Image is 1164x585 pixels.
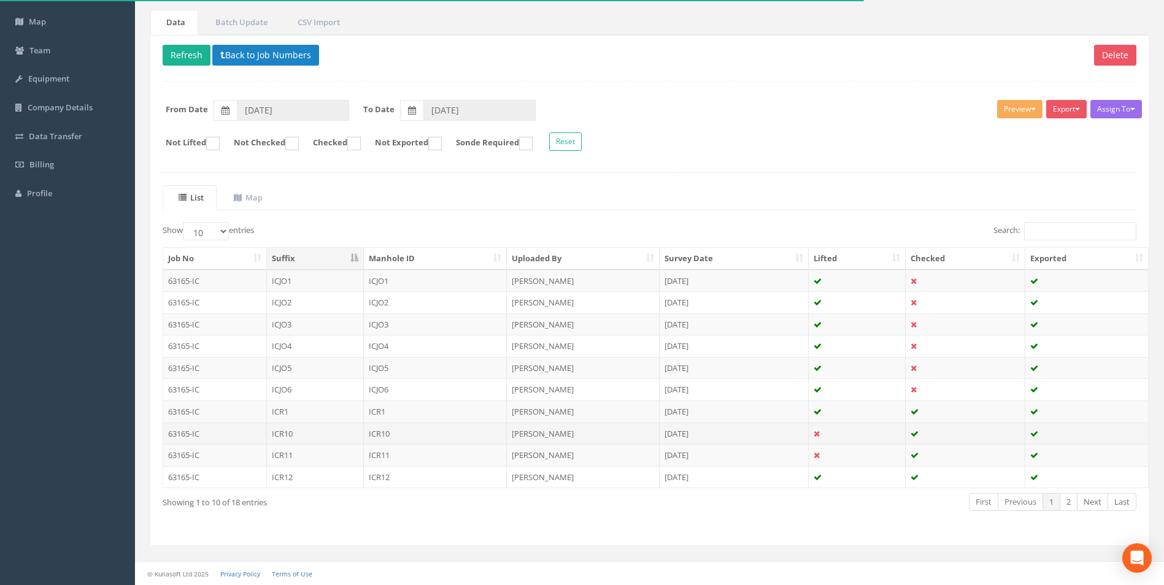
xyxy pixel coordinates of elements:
[507,248,660,270] th: Uploaded By: activate to sort column ascending
[507,466,660,488] td: [PERSON_NAME]
[507,357,660,379] td: [PERSON_NAME]
[163,444,267,466] td: 63165-IC
[507,270,660,292] td: [PERSON_NAME]
[906,248,1025,270] th: Checked: activate to sort column ascending
[363,104,395,115] label: To Date
[660,248,809,270] th: Survey Date: activate to sort column ascending
[212,45,319,66] button: Back to Job Numbers
[218,185,276,210] a: Map
[267,444,364,466] td: ICR11
[507,313,660,335] td: [PERSON_NAME]
[163,291,267,313] td: 63165-IC
[993,222,1136,240] label: Search:
[301,137,361,150] label: Checked
[660,466,809,488] td: [DATE]
[364,357,507,379] td: ICJO5
[997,100,1043,118] button: Preview
[237,100,349,121] input: From Date
[660,335,809,357] td: [DATE]
[163,492,558,508] div: Showing 1 to 10 of 18 entries
[272,570,312,578] a: Terms of Use
[660,357,809,379] td: [DATE]
[364,400,507,422] td: ICR1
[1122,543,1152,573] div: Open Intercom Messenger
[183,222,229,240] select: Showentries
[1025,248,1148,270] th: Exported: activate to sort column ascending
[1094,45,1136,66] button: Delete
[660,400,809,422] td: [DATE]
[267,313,364,335] td: ICJO3
[660,270,809,292] td: [DATE]
[163,185,217,210] a: List
[507,444,660,466] td: [PERSON_NAME]
[163,222,254,240] label: Show entries
[267,248,364,270] th: Suffix: activate to sort column descending
[1060,493,1077,511] a: 2
[267,378,364,400] td: ICJO6
[1024,222,1136,240] input: Search:
[1077,493,1108,511] a: Next
[507,335,660,357] td: [PERSON_NAME]
[166,104,208,115] label: From Date
[364,270,507,292] td: ICJO1
[660,422,809,445] td: [DATE]
[660,378,809,400] td: [DATE]
[163,270,267,292] td: 63165-IC
[267,291,364,313] td: ICJO2
[234,192,263,203] uib-tab-heading: Map
[507,400,660,422] td: [PERSON_NAME]
[549,132,582,151] button: Reset
[150,10,198,35] a: Data
[507,422,660,445] td: [PERSON_NAME]
[267,357,364,379] td: ICJO5
[660,444,809,466] td: [DATE]
[267,335,364,357] td: ICJO4
[267,466,364,488] td: ICR12
[267,400,364,422] td: ICR1
[969,493,998,511] a: First
[364,291,507,313] td: ICJO2
[282,10,353,35] a: CSV Import
[163,378,267,400] td: 63165-IC
[27,188,52,199] span: Profile
[267,422,364,445] td: ICR10
[163,422,267,445] td: 63165-IC
[153,137,220,150] label: Not Lifted
[660,291,809,313] td: [DATE]
[1108,493,1136,511] a: Last
[29,159,54,170] span: Billing
[1046,100,1087,118] button: Export
[29,131,82,142] span: Data Transfer
[660,313,809,335] td: [DATE]
[199,10,280,35] a: Batch Update
[163,400,267,422] td: 63165-IC
[998,493,1043,511] a: Previous
[364,335,507,357] td: ICJO4
[364,378,507,400] td: ICJO6
[179,192,204,203] uib-tab-heading: List
[423,100,536,121] input: To Date
[28,73,69,84] span: Equipment
[163,45,210,66] button: Refresh
[364,444,507,466] td: ICR11
[364,313,507,335] td: ICJO3
[29,45,50,56] span: Team
[147,570,209,578] small: © Kullasoft Ltd 2025
[163,248,267,270] th: Job No: activate to sort column ascending
[444,137,533,150] label: Sonde Required
[267,270,364,292] td: ICJO1
[364,248,507,270] th: Manhole ID: activate to sort column ascending
[163,466,267,488] td: 63165-IC
[507,291,660,313] td: [PERSON_NAME]
[28,102,93,113] span: Company Details
[220,570,260,578] a: Privacy Policy
[507,378,660,400] td: [PERSON_NAME]
[29,16,46,27] span: Map
[163,313,267,335] td: 63165-IC
[364,466,507,488] td: ICR12
[222,137,299,150] label: Not Checked
[1043,493,1060,511] a: 1
[163,357,267,379] td: 63165-IC
[1090,100,1142,118] button: Assign To
[364,422,507,445] td: ICR10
